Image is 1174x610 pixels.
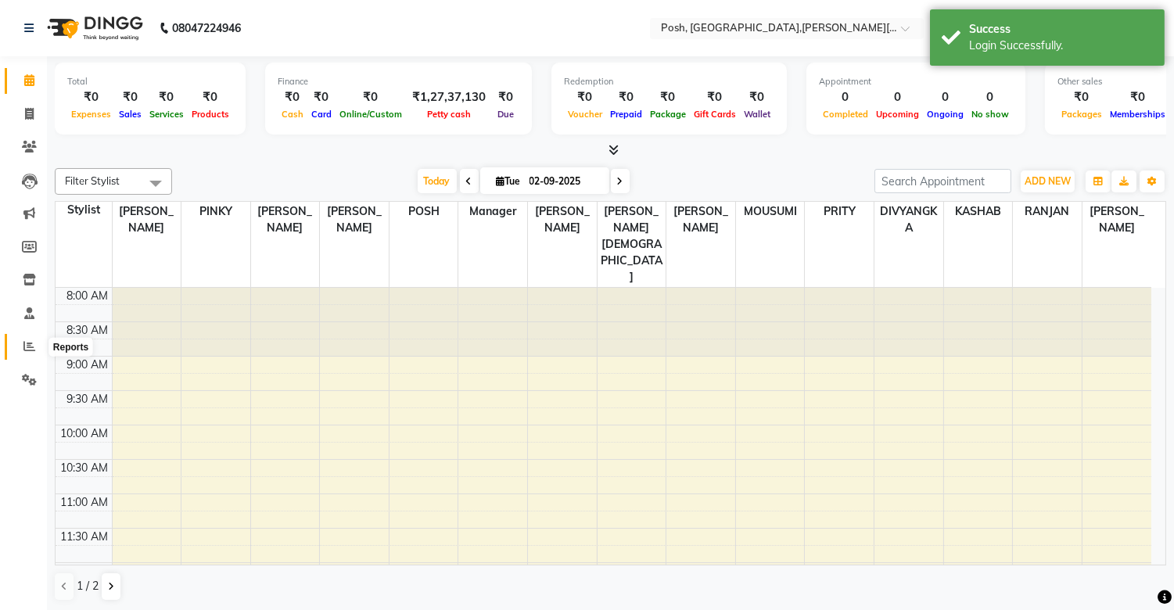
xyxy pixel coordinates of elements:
[819,75,1013,88] div: Appointment
[336,88,406,106] div: ₹0
[606,88,646,106] div: ₹0
[145,109,188,120] span: Services
[874,169,1011,193] input: Search Appointment
[1057,109,1106,120] span: Packages
[58,425,112,442] div: 10:00 AM
[418,169,457,193] span: Today
[923,109,968,120] span: Ongoing
[278,75,519,88] div: Finance
[1057,88,1106,106] div: ₹0
[646,109,690,120] span: Package
[278,88,307,106] div: ₹0
[740,109,774,120] span: Wallet
[969,38,1153,54] div: Login Successfully.
[64,322,112,339] div: 8:30 AM
[423,109,475,120] span: Petty cash
[181,202,250,221] span: PINKY
[805,202,874,221] span: PRITY
[1013,202,1082,221] span: RANJAN
[458,202,527,221] span: Manager
[320,202,389,238] span: [PERSON_NAME]
[1106,109,1169,120] span: Memberships
[528,202,597,238] span: [PERSON_NAME]
[690,109,740,120] span: Gift Cards
[307,88,336,106] div: ₹0
[307,109,336,120] span: Card
[968,109,1013,120] span: No show
[819,88,872,106] div: 0
[115,109,145,120] span: Sales
[492,88,519,106] div: ₹0
[493,175,525,187] span: Tue
[740,88,774,106] div: ₹0
[56,202,112,218] div: Stylist
[58,494,112,511] div: 11:00 AM
[564,109,606,120] span: Voucher
[968,88,1013,106] div: 0
[336,109,406,120] span: Online/Custom
[58,460,112,476] div: 10:30 AM
[188,88,233,106] div: ₹0
[1106,88,1169,106] div: ₹0
[251,202,320,238] span: [PERSON_NAME]
[188,109,233,120] span: Products
[1082,202,1151,238] span: [PERSON_NAME]
[598,202,666,287] span: [PERSON_NAME][DEMOGRAPHIC_DATA]
[77,578,99,594] span: 1 / 2
[690,88,740,106] div: ₹0
[49,338,92,357] div: Reports
[65,174,120,187] span: Filter Stylist
[67,88,115,106] div: ₹0
[64,391,112,407] div: 9:30 AM
[67,109,115,120] span: Expenses
[646,88,690,106] div: ₹0
[1025,175,1071,187] span: ADD NEW
[819,109,872,120] span: Completed
[40,6,147,50] img: logo
[64,288,112,304] div: 8:00 AM
[736,202,805,221] span: MOUSUMI
[872,109,923,120] span: Upcoming
[59,563,112,579] div: 12:00 PM
[278,109,307,120] span: Cash
[1021,170,1075,192] button: ADD NEW
[406,88,492,106] div: ₹1,27,37,130
[874,202,943,238] span: DIVYANGKA
[923,88,968,106] div: 0
[872,88,923,106] div: 0
[58,529,112,545] div: 11:30 AM
[67,75,233,88] div: Total
[564,75,774,88] div: Redemption
[145,88,188,106] div: ₹0
[564,88,606,106] div: ₹0
[64,357,112,373] div: 9:00 AM
[494,109,518,120] span: Due
[525,170,603,193] input: 2025-09-02
[666,202,735,238] span: [PERSON_NAME]
[115,88,145,106] div: ₹0
[606,109,646,120] span: Prepaid
[113,202,181,238] span: [PERSON_NAME]
[944,202,1013,221] span: KASHAB
[969,21,1153,38] div: Success
[390,202,458,221] span: POSH
[172,6,241,50] b: 08047224946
